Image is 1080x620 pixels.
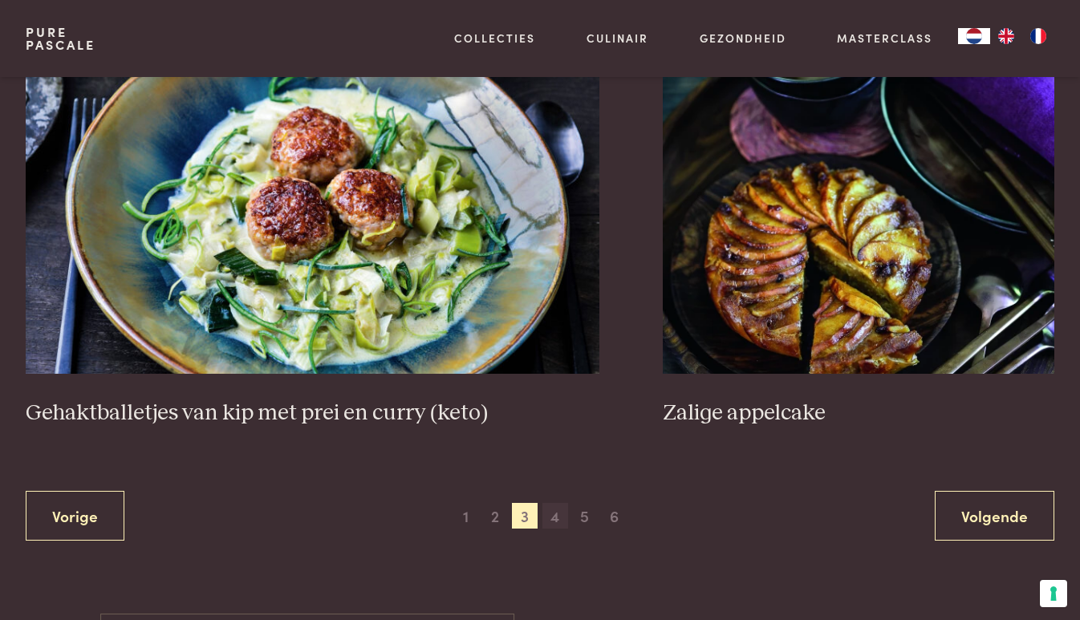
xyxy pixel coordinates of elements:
span: 3 [512,503,538,529]
a: Collecties [454,30,535,47]
a: NL [958,28,990,44]
span: 1 [453,503,478,529]
h3: Gehaktballetjes van kip met prei en curry (keto) [26,399,599,428]
span: 5 [572,503,598,529]
h3: Zalige appelcake [663,399,1054,428]
a: EN [990,28,1022,44]
a: PurePascale [26,26,95,51]
a: Masterclass [837,30,932,47]
aside: Language selected: Nederlands [958,28,1054,44]
a: Gehaktballetjes van kip met prei en curry (keto) Gehaktballetjes van kip met prei en curry (keto) [26,53,599,427]
img: Zalige appelcake [663,53,1054,374]
a: Volgende [935,491,1054,541]
a: Culinair [587,30,648,47]
a: FR [1022,28,1054,44]
div: Language [958,28,990,44]
a: Vorige [26,491,124,541]
img: Gehaktballetjes van kip met prei en curry (keto) [26,53,599,374]
a: Zalige appelcake Zalige appelcake [663,53,1054,427]
button: Uw voorkeuren voor toestemming voor trackingtechnologieën [1040,580,1067,607]
span: 4 [542,503,568,529]
ul: Language list [990,28,1054,44]
a: Gezondheid [700,30,786,47]
span: 2 [482,503,508,529]
span: 6 [602,503,627,529]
